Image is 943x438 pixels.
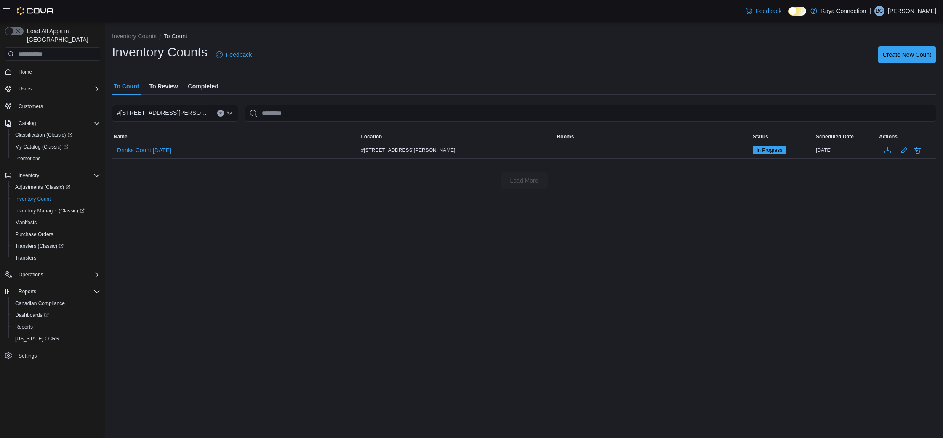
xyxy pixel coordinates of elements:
a: Transfers (Classic) [8,240,104,252]
a: Dashboards [8,309,104,321]
div: Brian Carto [874,6,884,16]
p: Kaya Connection [821,6,866,16]
button: Edit count details [899,144,909,157]
button: Inventory Counts [112,33,157,40]
button: Clear input [217,110,224,117]
span: #[STREET_ADDRESS][PERSON_NAME] [117,108,209,118]
span: Completed [188,78,218,95]
button: Load More [501,172,548,189]
span: Manifests [12,218,100,228]
span: Home [15,66,100,77]
a: Inventory Manager (Classic) [12,206,88,216]
a: Settings [15,351,40,361]
span: Classification (Classic) [12,130,100,140]
button: To Count [164,33,187,40]
button: Users [2,83,104,95]
button: Manifests [8,217,104,228]
span: Transfers [12,253,100,263]
button: Delete [913,145,923,155]
a: Inventory Manager (Classic) [8,205,104,217]
span: Reports [19,288,36,295]
span: Customers [15,101,100,111]
button: Canadian Compliance [8,297,104,309]
span: [US_STATE] CCRS [15,335,59,342]
a: Manifests [12,218,40,228]
span: Feedback [756,7,781,15]
span: Canadian Compliance [15,300,65,307]
span: Transfers (Classic) [12,241,100,251]
button: Promotions [8,153,104,165]
img: Cova [17,7,54,15]
span: In Progress [757,146,782,154]
button: Reports [15,287,40,297]
button: Inventory Count [8,193,104,205]
button: [US_STATE] CCRS [8,333,104,345]
nav: Complex example [5,62,100,384]
span: #[STREET_ADDRESS][PERSON_NAME] [361,147,455,154]
div: [DATE] [814,145,877,155]
span: Actions [879,133,898,140]
span: Transfers [15,255,36,261]
span: Users [19,85,32,92]
span: My Catalog (Classic) [12,142,100,152]
h1: Inventory Counts [112,44,208,61]
span: Reports [12,322,100,332]
button: Home [2,66,104,78]
span: Adjustments (Classic) [12,182,100,192]
span: Dashboards [15,312,49,319]
a: Customers [15,101,46,111]
a: Classification (Classic) [8,129,104,141]
button: Name [112,132,359,142]
a: Feedback [742,3,785,19]
span: Promotions [12,154,100,164]
a: Canadian Compliance [12,298,68,308]
span: Classification (Classic) [15,132,72,138]
span: Promotions [15,155,41,162]
span: Inventory [15,170,100,181]
a: Dashboards [12,310,52,320]
span: In Progress [753,146,786,154]
span: Rooms [557,133,574,140]
input: Dark Mode [788,7,806,16]
a: Inventory Count [12,194,54,204]
span: Users [15,84,100,94]
span: My Catalog (Classic) [15,143,68,150]
span: Dashboards [12,310,100,320]
button: Drinks Count [DATE] [114,144,175,157]
span: Canadian Compliance [12,298,100,308]
a: Transfers [12,253,40,263]
span: Reports [15,287,100,297]
span: Scheduled Date [816,133,854,140]
span: Load More [510,176,538,185]
a: Adjustments (Classic) [8,181,104,193]
span: Home [19,69,32,75]
a: My Catalog (Classic) [12,142,72,152]
a: Feedback [213,46,255,63]
button: Users [15,84,35,94]
span: Operations [19,271,43,278]
span: Catalog [15,118,100,128]
span: Drinks Count [DATE] [117,146,171,154]
button: Catalog [2,117,104,129]
span: Inventory Count [12,194,100,204]
span: Catalog [19,120,36,127]
span: To Count [114,78,139,95]
span: Inventory [19,172,39,179]
span: Status [753,133,768,140]
span: Settings [19,353,37,359]
span: Customers [19,103,43,110]
button: Settings [2,350,104,362]
button: Purchase Orders [8,228,104,240]
span: Settings [15,350,100,361]
span: Adjustments (Classic) [15,184,70,191]
p: [PERSON_NAME] [888,6,936,16]
span: To Review [149,78,178,95]
p: | [869,6,871,16]
button: Scheduled Date [814,132,877,142]
button: Transfers [8,252,104,264]
span: Create New Count [883,50,931,59]
button: Catalog [15,118,39,128]
span: Feedback [226,50,252,59]
a: Purchase Orders [12,229,57,239]
button: Operations [15,270,47,280]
